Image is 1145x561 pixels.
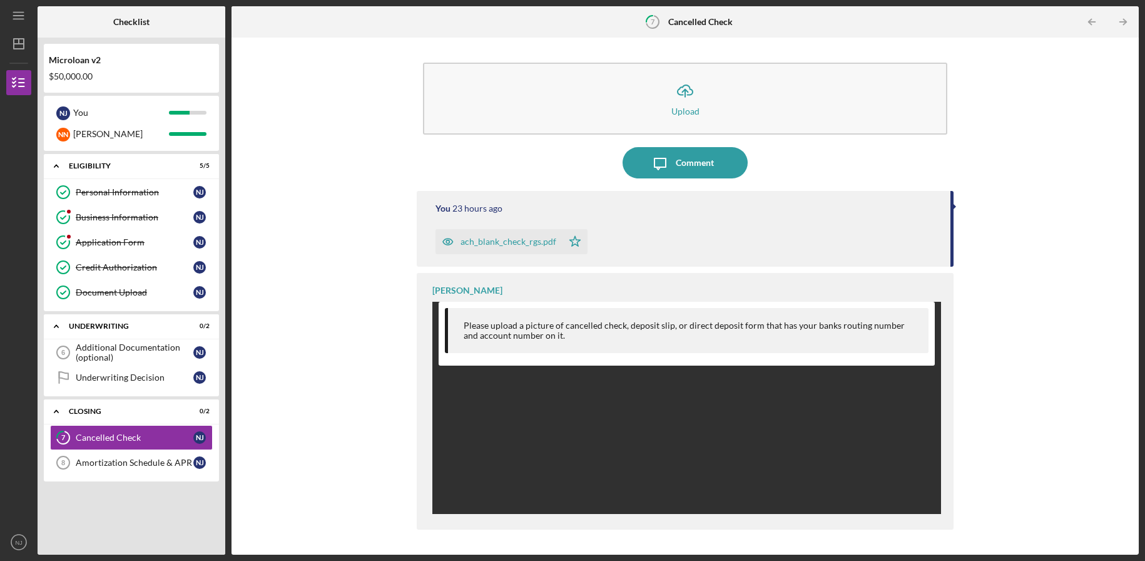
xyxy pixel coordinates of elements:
[73,123,169,145] div: [PERSON_NAME]
[50,365,213,390] a: Underwriting DecisionNJ
[49,55,214,65] div: Microloan v2
[6,530,31,555] button: NJ
[15,539,23,546] text: NJ
[56,128,70,142] div: N N
[461,237,556,247] div: ach_blank_check_rgs.pdf
[50,425,213,450] a: 7Cancelled CheckNJ
[676,147,714,178] div: Comment
[193,431,206,444] div: N J
[193,236,206,249] div: N J
[61,349,65,356] tspan: 6
[76,212,193,222] div: Business Information
[76,458,193,468] div: Amortization Schedule & APR
[193,186,206,198] div: N J
[76,237,193,247] div: Application Form
[452,203,502,214] time: 2025-09-29 18:36
[50,180,213,205] a: Personal InformationNJ
[187,162,210,170] div: 5 / 5
[76,373,193,383] div: Underwriting Decision
[69,322,178,330] div: Underwriting
[651,18,655,26] tspan: 7
[623,147,748,178] button: Comment
[76,262,193,272] div: Credit Authorization
[193,346,206,359] div: N J
[187,408,210,415] div: 0 / 2
[435,229,588,254] button: ach_blank_check_rgs.pdf
[50,205,213,230] a: Business InformationNJ
[193,456,206,469] div: N J
[187,322,210,330] div: 0 / 2
[50,340,213,365] a: 6Additional Documentation (optional)NJ
[50,450,213,475] a: 8Amortization Schedule & APRNJ
[668,17,733,27] b: Cancelled Check
[50,280,213,305] a: Document UploadNJ
[50,230,213,255] a: Application FormNJ
[49,71,214,81] div: $50,000.00
[423,63,947,135] button: Upload
[69,408,178,415] div: Closing
[56,106,70,120] div: N J
[61,434,66,442] tspan: 7
[113,17,150,27] b: Checklist
[193,211,206,224] div: N J
[76,287,193,297] div: Document Upload
[50,255,213,280] a: Credit AuthorizationNJ
[671,106,700,116] div: Upload
[76,187,193,197] div: Personal Information
[432,286,502,296] div: [PERSON_NAME]
[193,286,206,299] div: N J
[61,459,65,466] tspan: 8
[76,342,193,363] div: Additional Documentation (optional)
[464,321,916,341] div: Please upload a picture of cancelled check, deposit slip, or direct deposit form that has your ba...
[76,433,193,443] div: Cancelled Check
[69,162,178,170] div: Eligibility
[193,371,206,384] div: N J
[73,102,169,123] div: You
[435,203,450,214] div: You
[193,261,206,274] div: N J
